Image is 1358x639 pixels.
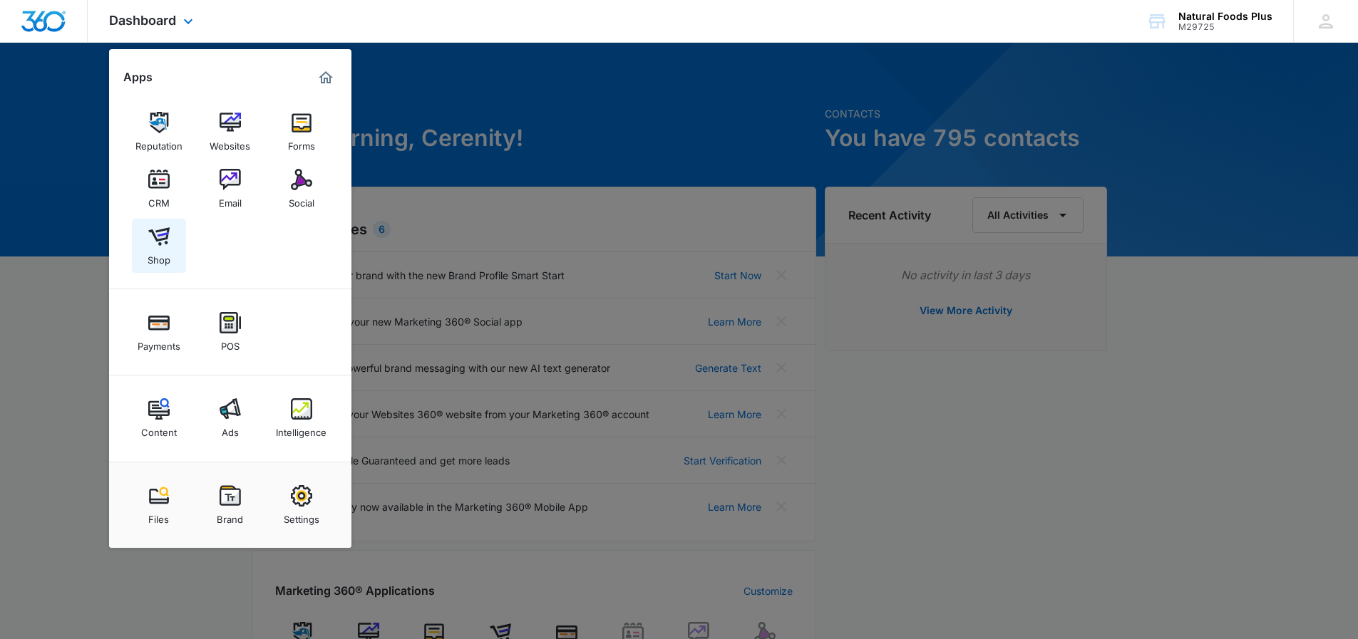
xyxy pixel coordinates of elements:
[148,247,170,266] div: Shop
[274,105,329,159] a: Forms
[141,420,177,438] div: Content
[132,391,186,445] a: Content
[132,478,186,532] a: Files
[109,13,176,28] span: Dashboard
[222,420,239,438] div: Ads
[203,105,257,159] a: Websites
[274,391,329,445] a: Intelligence
[221,333,240,352] div: POS
[314,66,337,89] a: Marketing 360® Dashboard
[132,162,186,216] a: CRM
[274,162,329,216] a: Social
[203,478,257,532] a: Brand
[1178,11,1272,22] div: account name
[203,162,257,216] a: Email
[288,133,315,152] div: Forms
[217,506,243,525] div: Brand
[210,133,250,152] div: Websites
[203,305,257,359] a: POS
[132,105,186,159] a: Reputation
[203,391,257,445] a: Ads
[276,420,326,438] div: Intelligence
[284,506,319,525] div: Settings
[132,305,186,359] a: Payments
[1178,22,1272,32] div: account id
[219,190,242,209] div: Email
[135,133,182,152] div: Reputation
[138,333,180,352] div: Payments
[148,506,169,525] div: Files
[148,190,170,209] div: CRM
[274,478,329,532] a: Settings
[132,219,186,273] a: Shop
[123,71,153,84] h2: Apps
[289,190,314,209] div: Social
